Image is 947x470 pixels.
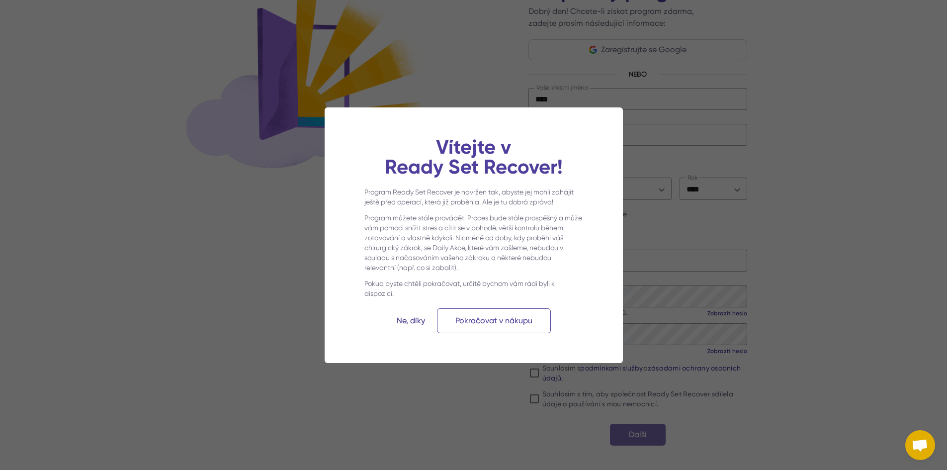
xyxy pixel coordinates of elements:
div: Ne, díky [397,315,425,327]
div: Vítejte v Ready Set Recover! [364,137,583,177]
div: Pokračovat v nákupu [437,308,551,333]
div: Otevřený chat [905,430,935,460]
div: Program můžete stále provádět. Proces bude stále prospěšný a může vám pomoci snížit stres a cítit... [364,213,583,273]
div: Pokud byste chtěli pokračovat, určitě bychom vám rádi byli k dispozici. [364,279,583,298]
div: Program Ready Set Recover je navržen tak, abyste jej mohli zahájit ještě před operací, která již ... [364,187,583,207]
